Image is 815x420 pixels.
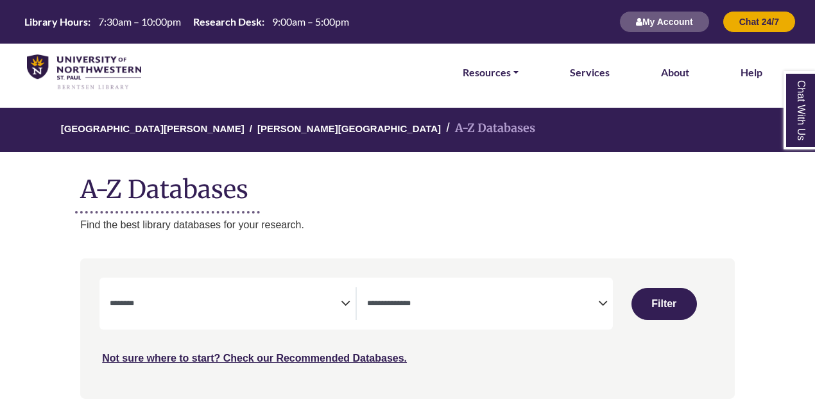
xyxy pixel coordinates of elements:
a: About [661,64,689,81]
span: 7:30am – 10:00pm [98,15,181,28]
p: Find the best library databases for your research. [80,217,735,233]
li: A-Z Databases [441,119,535,138]
h1: A-Z Databases [80,165,735,204]
a: [PERSON_NAME][GEOGRAPHIC_DATA] [257,121,441,134]
a: My Account [619,16,710,27]
a: Resources [463,64,519,81]
button: My Account [619,11,710,33]
textarea: Search [367,299,598,310]
button: Submit for Search Results [631,288,697,320]
a: Not sure where to start? Check our Recommended Databases. [102,353,407,364]
table: Hours Today [19,15,354,27]
span: 9:00am – 5:00pm [272,15,349,28]
nav: breadcrumb [80,108,735,152]
a: Hours Today [19,15,354,29]
img: library_home [27,55,141,90]
a: [GEOGRAPHIC_DATA][PERSON_NAME] [61,121,244,134]
a: Services [570,64,610,81]
th: Research Desk: [188,15,265,28]
a: Help [741,64,762,81]
th: Library Hours: [19,15,91,28]
nav: Search filters [80,258,735,398]
button: Chat 24/7 [723,11,796,33]
a: Chat 24/7 [723,16,796,27]
textarea: Search [110,299,341,310]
